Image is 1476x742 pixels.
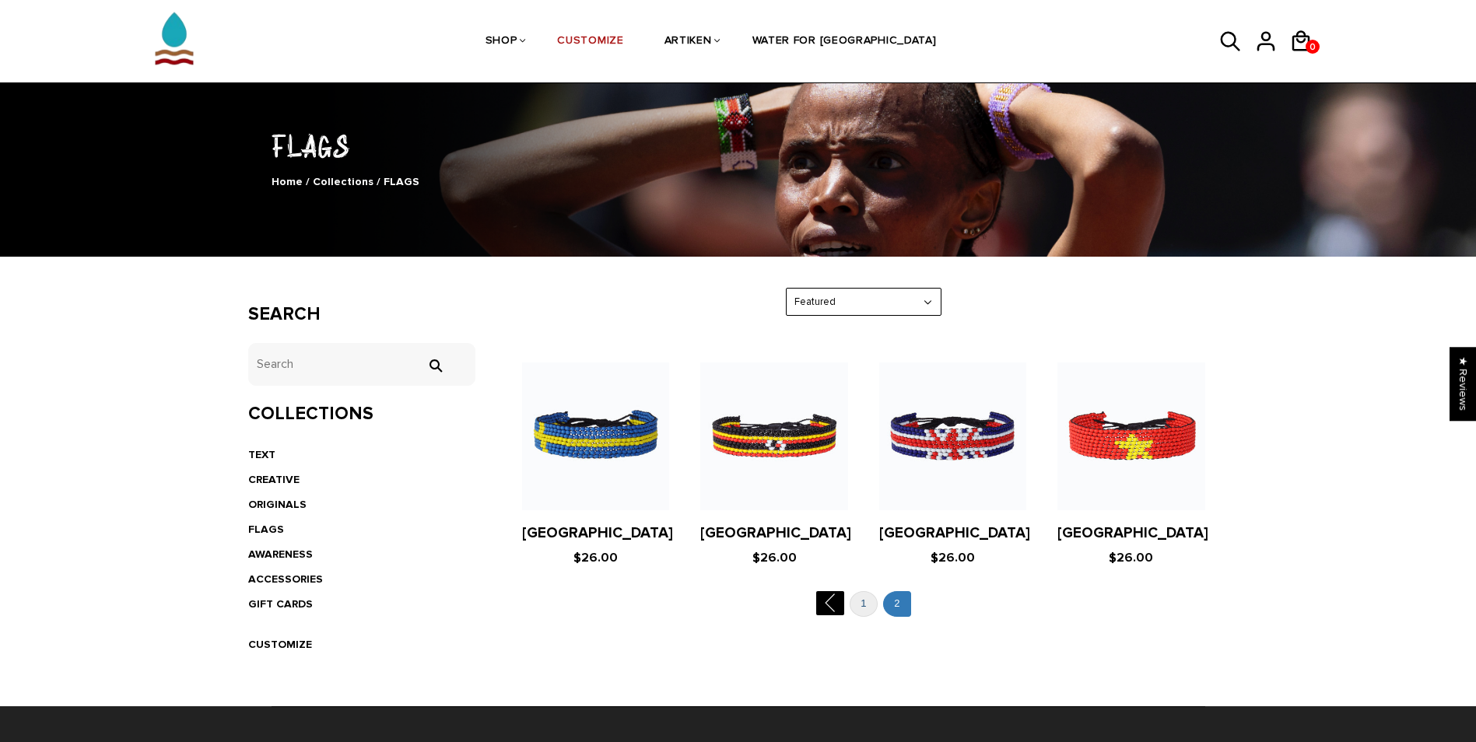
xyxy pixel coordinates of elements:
a: [GEOGRAPHIC_DATA] [700,524,851,542]
span: / [306,175,310,188]
input: Search [248,343,476,386]
a: [GEOGRAPHIC_DATA] [879,524,1030,542]
span: FLAGS [384,175,419,188]
a: SHOP [486,1,517,83]
a: [GEOGRAPHIC_DATA] [1057,524,1208,542]
a: CUSTOMIZE [557,1,623,83]
span: $26.00 [1109,550,1153,565]
a: ORIGINALS [248,498,307,511]
a: ARTIKEN [664,1,712,83]
h1: FLAGS [248,124,1229,166]
a: 1 [850,591,878,617]
a: CREATIVE [248,473,300,486]
span: 0 [1306,37,1320,57]
a: AWARENESS [248,548,313,561]
a: WATER FOR [GEOGRAPHIC_DATA] [752,1,937,83]
h3: Collections [248,403,476,425]
div: Click to open Judge.me floating reviews tab [1450,347,1476,421]
a: 2 [883,591,911,617]
a: ACCESSORIES [248,572,323,586]
span: $26.00 [573,550,618,565]
span: $26.00 [931,550,975,565]
a: [GEOGRAPHIC_DATA] [522,524,673,542]
input: Search [419,359,451,373]
a: Collections [313,175,373,188]
span: / [377,175,380,188]
h3: Search [248,303,476,326]
a: FLAGS [248,523,284,536]
a: Home [272,175,303,188]
a:  [816,591,844,615]
span: $26.00 [752,550,797,565]
a: TEXT [248,448,275,461]
a: GIFT CARDS [248,597,313,611]
a: CUSTOMIZE [248,638,312,651]
a: 0 [1306,40,1320,54]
